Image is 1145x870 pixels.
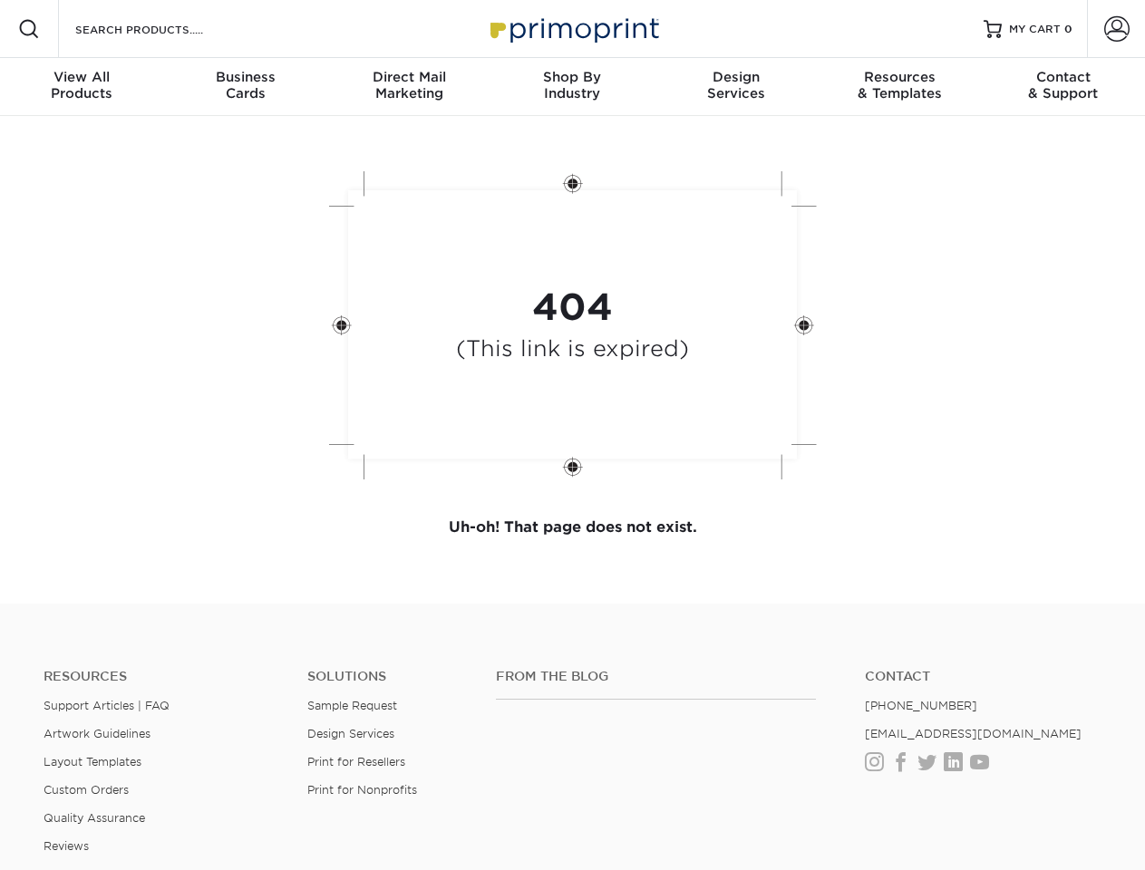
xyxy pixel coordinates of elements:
a: Contact [865,669,1101,684]
a: [PHONE_NUMBER] [865,699,977,712]
h4: From the Blog [496,669,816,684]
strong: 404 [532,285,613,329]
a: Resources& Templates [818,58,981,116]
div: & Support [982,69,1145,101]
a: Shop ByIndustry [490,58,654,116]
a: Contact& Support [982,58,1145,116]
strong: Uh-oh! That page does not exist. [449,518,697,536]
input: SEARCH PRODUCTS..... [73,18,250,40]
a: Layout Templates [44,755,141,768]
a: Design Services [307,727,394,740]
span: MY CART [1009,22,1061,37]
div: Marketing [327,69,490,101]
a: Reviews [44,839,89,853]
a: Quality Assurance [44,811,145,825]
a: Print for Nonprofits [307,783,417,797]
span: Contact [982,69,1145,85]
a: Sample Request [307,699,397,712]
span: Design [655,69,818,85]
img: Primoprint [482,9,664,48]
span: Shop By [490,69,654,85]
a: Direct MailMarketing [327,58,490,116]
div: Services [655,69,818,101]
div: & Templates [818,69,981,101]
span: Business [163,69,326,85]
a: [EMAIL_ADDRESS][DOMAIN_NAME] [865,727,1082,740]
span: 0 [1064,23,1072,35]
h4: Solutions [307,669,469,684]
a: Support Articles | FAQ [44,699,170,712]
div: Cards [163,69,326,101]
span: Direct Mail [327,69,490,85]
h4: Resources [44,669,280,684]
a: Custom Orders [44,783,129,797]
a: Artwork Guidelines [44,727,150,740]
a: Print for Resellers [307,755,405,768]
h4: (This link is expired) [456,336,689,362]
a: BusinessCards [163,58,326,116]
a: DesignServices [655,58,818,116]
span: Resources [818,69,981,85]
div: Industry [490,69,654,101]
